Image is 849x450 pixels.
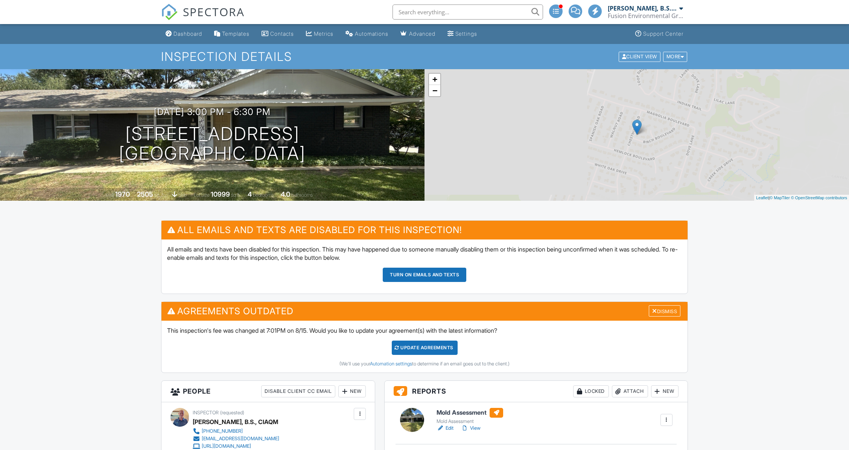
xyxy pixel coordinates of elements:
a: Leaflet [756,195,768,200]
span: SPECTORA [183,4,245,20]
span: Inspector [193,410,219,415]
a: Automations (Advanced) [342,27,391,41]
h6: Mold Assessment [437,408,503,418]
div: Mold Assessment [437,418,503,424]
div: Metrics [314,30,333,37]
div: This inspection's fee was changed at 7:01PM on 8/15. Would you like to update your agreement(s) w... [161,321,688,373]
p: All emails and texts have been disabled for this inspection. This may have happened due to someon... [167,245,682,262]
a: [URL][DOMAIN_NAME] [193,442,279,450]
h3: Reports [385,381,688,402]
h3: [DATE] 3:00 pm - 6:30 pm [154,107,271,117]
div: Dismiss [649,305,680,317]
span: (requested) [220,410,244,415]
div: Locked [573,385,609,397]
div: 4.0 [281,190,290,198]
span: bathrooms [291,192,313,198]
div: Support Center [643,30,683,37]
a: Advanced [397,27,438,41]
a: SPECTORA [161,10,245,26]
div: Fusion Environmental Group LLC [608,12,683,20]
div: Dashboard [173,30,202,37]
div: Disable Client CC Email [261,385,335,397]
span: sq.ft. [231,192,240,198]
div: Templates [222,30,250,37]
a: Settings [444,27,480,41]
span: Lot Size [194,192,210,198]
a: Zoom in [429,74,440,85]
a: Zoom out [429,85,440,96]
div: [URL][DOMAIN_NAME] [202,443,251,449]
a: Client View [618,53,662,59]
a: [EMAIL_ADDRESS][DOMAIN_NAME] [193,435,279,442]
div: | [754,195,849,201]
div: [PERSON_NAME], B.S., CIAQM [608,5,677,12]
a: Support Center [632,27,686,41]
div: 4 [248,190,252,198]
div: Attach [612,385,648,397]
div: New [651,385,679,397]
a: Dashboard [163,27,205,41]
a: View [461,424,481,432]
h3: Agreements Outdated [161,302,688,320]
div: [PHONE_NUMBER] [202,428,243,434]
span: bedrooms [253,192,274,198]
div: [PERSON_NAME], B.S., CIAQM [193,416,278,427]
div: Update Agreements [392,341,458,355]
button: Turn on emails and texts [383,268,466,282]
a: Automation settings [370,361,412,367]
a: Metrics [303,27,336,41]
a: [PHONE_NUMBER] [193,427,279,435]
div: Client View [619,52,660,62]
div: 1970 [115,190,130,198]
div: New [338,385,366,397]
input: Search everything... [393,5,543,20]
h3: All emails and texts are disabled for this inspection! [161,221,688,239]
h1: [STREET_ADDRESS] [GEOGRAPHIC_DATA] [119,124,306,164]
h1: Inspection Details [161,50,688,63]
a: © MapTiler [770,195,790,200]
img: The Best Home Inspection Software - Spectora [161,4,178,20]
span: slab [178,192,187,198]
div: More [663,52,688,62]
div: 10999 [211,190,230,198]
a: Edit [437,424,453,432]
span: sq. ft. [154,192,165,198]
span: Built [106,192,114,198]
div: Contacts [270,30,294,37]
a: Mold Assessment Mold Assessment [437,408,503,424]
a: Contacts [259,27,297,41]
div: [EMAIL_ADDRESS][DOMAIN_NAME] [202,436,279,442]
h3: People [161,381,375,402]
div: (We'll use your to determine if an email goes out to the client.) [167,361,682,367]
a: © OpenStreetMap contributors [791,195,847,200]
div: Automations [355,30,388,37]
div: Settings [455,30,477,37]
a: Templates [211,27,253,41]
div: Advanced [409,30,435,37]
div: 2505 [137,190,153,198]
